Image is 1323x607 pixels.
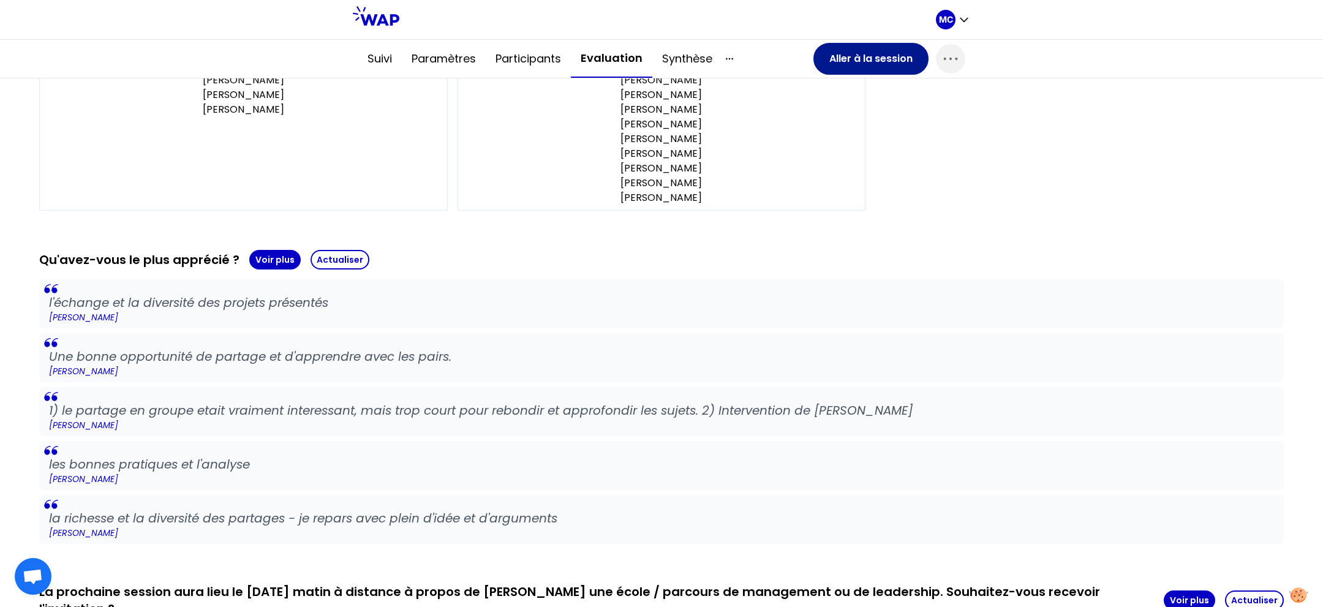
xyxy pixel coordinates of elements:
p: l'échange et la diversité des projets présentés [49,294,1274,311]
button: Actualiser [311,250,369,270]
p: [PERSON_NAME] [463,190,861,205]
button: MC [936,10,970,29]
p: [PERSON_NAME] [49,365,1274,377]
p: [PERSON_NAME] [45,73,442,88]
button: Voir plus [249,250,301,270]
p: 1) le partage en groupe etait vraiment interessant, mais trop court pour rebondir et approfondir ... [49,402,1274,419]
p: [PERSON_NAME] [49,473,1274,485]
p: [PERSON_NAME] [463,132,861,146]
button: Aller à la session [813,43,929,75]
p: Une bonne opportunité de partage et d'apprendre avec les pairs. [49,348,1274,365]
p: [PERSON_NAME] [49,311,1274,323]
p: [PERSON_NAME] [45,88,442,102]
p: les bonnes pratiques et l'analyse [49,456,1274,473]
button: Synthèse [652,40,722,77]
p: [PERSON_NAME] [45,102,442,117]
p: [PERSON_NAME] [49,527,1274,539]
p: MC [939,13,953,26]
div: Ouvrir le chat [15,558,51,595]
button: Participants [486,40,571,77]
p: [PERSON_NAME] [49,419,1274,431]
p: [PERSON_NAME] [463,146,861,161]
p: [PERSON_NAME] [463,73,861,88]
p: [PERSON_NAME] [463,117,861,132]
div: Qu'avez-vous le plus apprécié ? [39,250,1284,270]
p: la richesse et la diversité des partages - je repars avec plein d'idée et d'arguments [49,510,1274,527]
p: [PERSON_NAME] [463,88,861,102]
p: [PERSON_NAME] [463,161,861,176]
button: Paramètres [402,40,486,77]
p: [PERSON_NAME] [463,102,861,117]
button: Suivi [358,40,402,77]
p: [PERSON_NAME] [463,176,861,190]
button: Evaluation [571,40,652,78]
